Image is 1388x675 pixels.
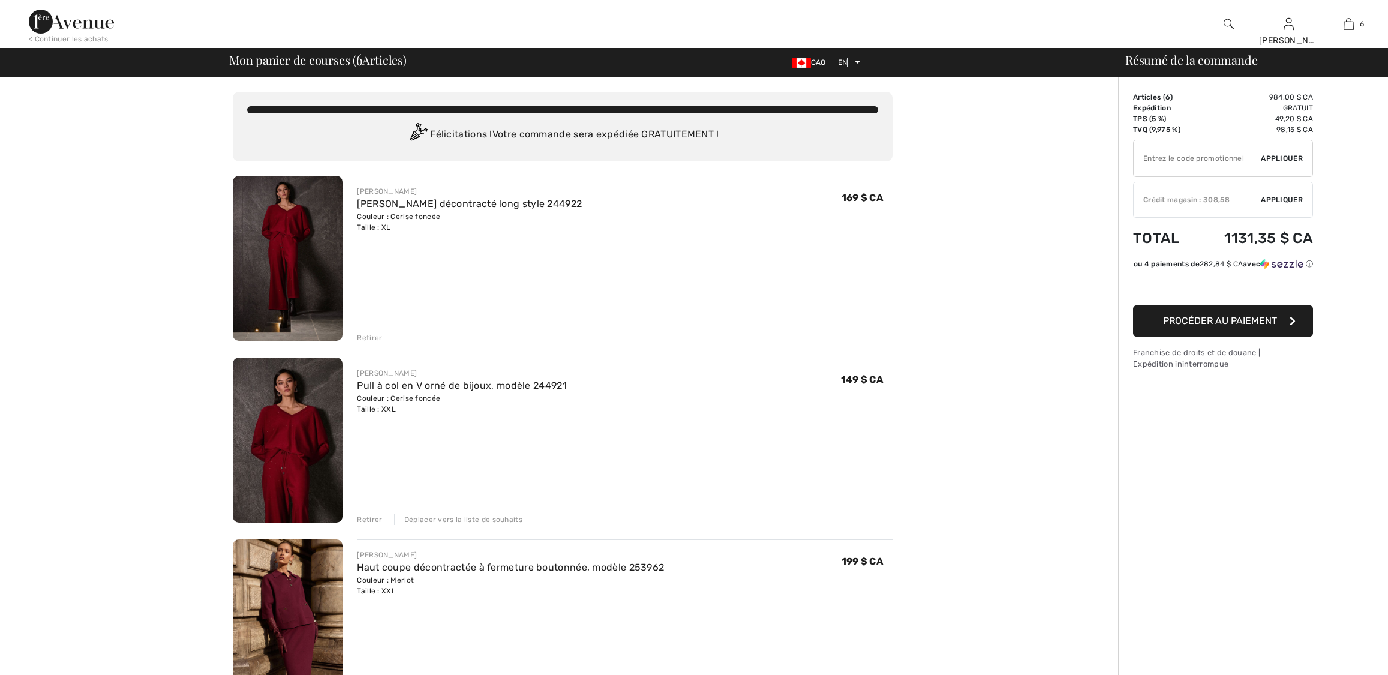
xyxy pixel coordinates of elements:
[1284,18,1294,29] a: Se connecter
[842,556,883,567] font: 199 $ CA
[1261,196,1303,204] font: Appliquer
[1283,104,1313,112] font: Gratuit
[1259,35,1329,46] font: [PERSON_NAME]
[357,515,382,524] font: Retirer
[357,394,440,403] font: Couleur : Cerise foncée
[1133,125,1180,134] font: TVQ (9,975 %)
[842,192,883,203] font: 169 $ CA
[1275,115,1313,123] font: 49,20 $ CA
[492,128,719,140] font: Votre commande sera expédiée GRATUITEMENT !
[1243,260,1260,268] font: avec
[1312,639,1376,669] iframe: Ouvre un widget dans lequel vous pouvez trouver plus d'informations
[811,58,826,67] font: CAO
[229,52,356,68] font: Mon panier de courses (
[357,551,417,559] font: [PERSON_NAME]
[1133,259,1313,274] div: ou 4 paiements de282,84 $ CAavecSezzle Cliquez pour en savoir plus sur Sezzle
[430,128,492,140] font: Félicitations !
[357,380,567,391] a: Pull à col en V orné de bijoux, modèle 244921
[406,123,430,147] img: Congratulation2.svg
[1360,20,1364,28] font: 6
[357,212,440,221] font: Couleur : Cerise foncée
[1170,93,1173,101] font: )
[357,223,390,232] font: Taille : XL
[357,187,417,196] font: [PERSON_NAME]
[233,358,343,523] img: Pull à col en V orné de bijoux, modèle 244921
[1165,93,1170,101] font: 6
[404,515,522,524] font: Déplacer vers la liste de souhaits
[357,198,582,209] a: [PERSON_NAME] décontracté long style 244922
[1260,259,1303,269] img: Sezzle
[1344,17,1354,31] img: Mon sac
[1134,260,1200,268] font: ou 4 paiements de
[1276,125,1313,134] font: 98,15 $ CA
[1133,230,1180,247] font: Total
[1319,17,1378,31] a: 6
[357,587,396,595] font: Taille : XXL
[357,369,417,377] font: [PERSON_NAME]
[1269,93,1313,101] font: 984,00 $ CA
[362,52,407,68] font: Articles)
[1125,52,1257,68] font: Résumé de la commande
[838,58,848,67] font: EN
[1284,17,1294,31] img: Mes informations
[1133,104,1171,112] font: Expédition
[1133,305,1313,337] button: Procéder au paiement
[357,405,396,413] font: Taille : XXL
[1133,115,1167,123] font: TPS (5 %)
[841,374,883,385] font: 149 $ CA
[1224,17,1234,31] img: rechercher sur le site
[1134,140,1261,176] input: Code promotionnel
[233,176,343,341] img: Pantalon décontracté long style 244922
[1200,260,1243,268] font: 282,84 $ CA
[1133,93,1165,101] font: Articles (
[29,35,109,43] font: < Continuer les achats
[1143,196,1230,204] font: Crédit magasin : 308,58
[1261,154,1303,163] font: Appliquer
[357,562,664,573] a: Haut coupe décontractée à fermeture boutonnée, modèle 253962
[792,58,811,68] img: Dollar canadien
[357,576,414,584] font: Couleur : Merlot
[1306,260,1313,268] font: ⓘ
[356,48,362,69] font: 6
[1133,274,1313,301] iframe: PayPal-paypal
[1224,230,1313,247] font: 1131,35 $ CA
[1163,315,1277,326] font: Procéder au paiement
[29,10,114,34] img: 1ère Avenue
[357,334,382,342] font: Retirer
[1133,348,1260,368] font: Franchise de droits et de douane | Expédition ininterrompue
